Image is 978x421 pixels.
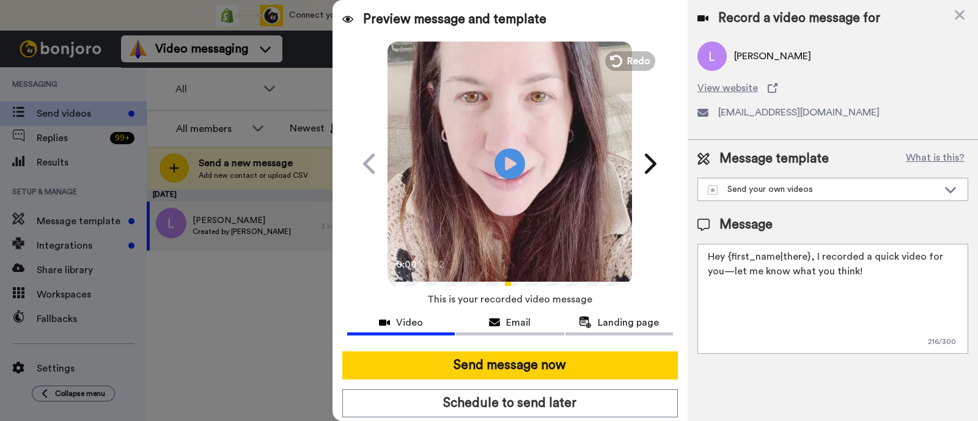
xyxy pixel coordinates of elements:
[342,351,678,379] button: Send message now
[697,244,968,354] textarea: Hey {first_name|there}, I recorded a quick video for you—let me know what you think!
[719,150,829,168] span: Message template
[396,315,423,330] span: Video
[396,257,417,272] span: 0:00
[708,185,718,195] img: demo-template.svg
[598,315,659,330] span: Landing page
[718,105,880,120] span: [EMAIL_ADDRESS][DOMAIN_NAME]
[902,150,968,168] button: What is this?
[427,286,592,313] span: This is your recorded video message
[719,216,773,234] span: Message
[342,389,678,417] button: Schedule to send later
[427,257,448,272] span: 1:42
[708,183,938,196] div: Send your own videos
[506,315,531,330] span: Email
[420,257,424,272] span: /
